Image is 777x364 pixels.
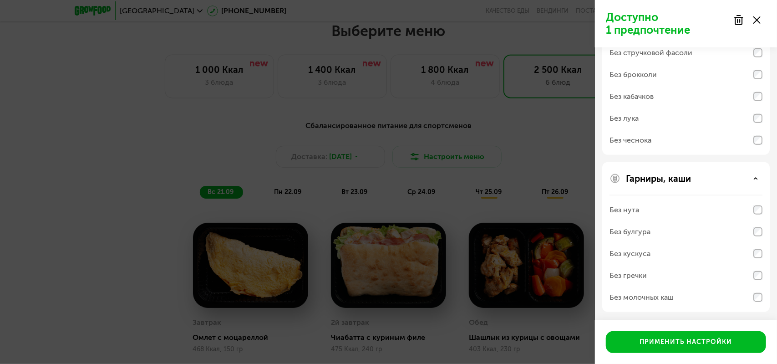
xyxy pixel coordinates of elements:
[609,135,651,146] div: Без чеснока
[606,11,728,36] p: Доступно 1 предпочтение
[626,173,691,184] p: Гарниры, каши
[609,91,654,102] div: Без кабачков
[606,331,766,353] button: Применить настройки
[609,113,639,124] div: Без лука
[609,226,650,237] div: Без булгура
[609,248,650,259] div: Без кускуса
[609,47,692,58] div: Без стручковой фасоли
[609,292,674,303] div: Без молочных каш
[640,338,732,347] div: Применить настройки
[609,69,657,80] div: Без брокколи
[609,205,639,215] div: Без нута
[609,270,647,281] div: Без гречки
